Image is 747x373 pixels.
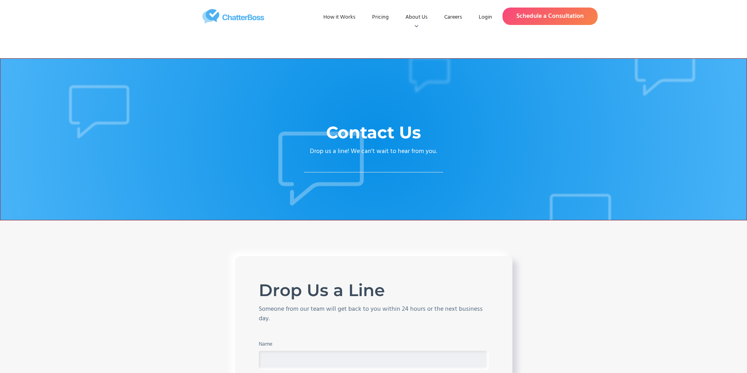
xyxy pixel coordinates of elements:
div: About Us [399,10,434,25]
div: Someone from our team will get back to you within 24 hours or the next business day. [259,304,489,323]
div: About Us [405,13,428,21]
h1: Drop Us a Line [259,280,489,300]
a: home [149,9,317,24]
a: Pricing [366,10,395,25]
a: How it Works [317,10,362,25]
a: Schedule a Consultation [502,8,598,25]
label: Name [259,341,489,348]
h1: Contact Us [326,122,421,143]
a: Login [472,10,499,25]
a: Careers [438,10,468,25]
p: Drop us a line! We can't wait to hear from you. [310,147,437,156]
